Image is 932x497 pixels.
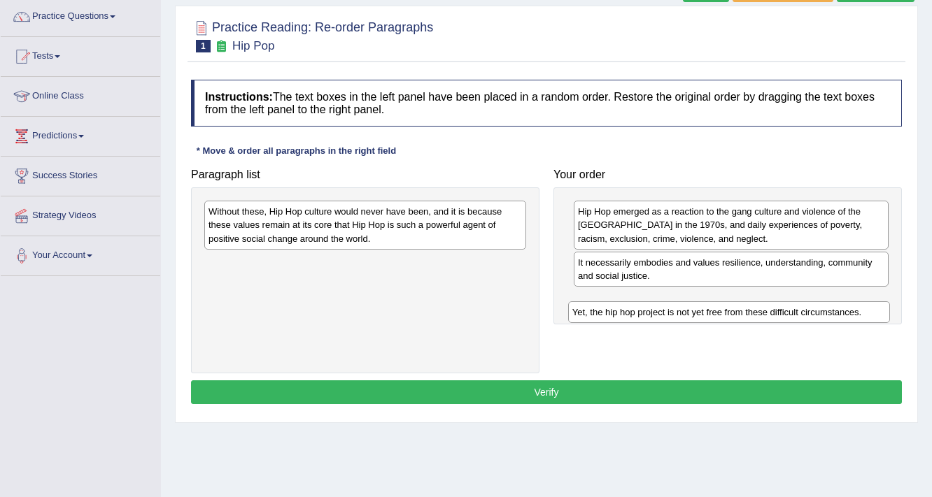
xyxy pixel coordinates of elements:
div: Without these, Hip Hop culture would never have been, and it is because these values remain at it... [204,201,526,249]
b: Instructions: [205,91,273,103]
a: Predictions [1,117,160,152]
a: Your Account [1,236,160,271]
a: Strategy Videos [1,196,160,231]
div: Hip Hop emerged as a reaction to the gang culture and violence of the [GEOGRAPHIC_DATA] in the 19... [574,201,889,249]
button: Verify [191,380,902,404]
div: Yet, the hip hop project is not yet free from these difficult circumstances. [568,301,891,323]
a: Online Class [1,77,160,112]
small: Hip Pop [232,39,274,52]
small: Exam occurring question [214,40,229,53]
div: * Move & order all paragraphs in the right field [191,144,402,157]
h4: The text boxes in the left panel have been placed in a random order. Restore the original order b... [191,80,902,127]
a: Success Stories [1,157,160,192]
div: It necessarily embodies and values resilience, understanding, community and social justice. [574,252,889,287]
h4: Paragraph list [191,168,539,181]
h2: Practice Reading: Re-order Paragraphs [191,17,433,52]
span: 1 [196,40,211,52]
h4: Your order [553,168,902,181]
a: Tests [1,37,160,72]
